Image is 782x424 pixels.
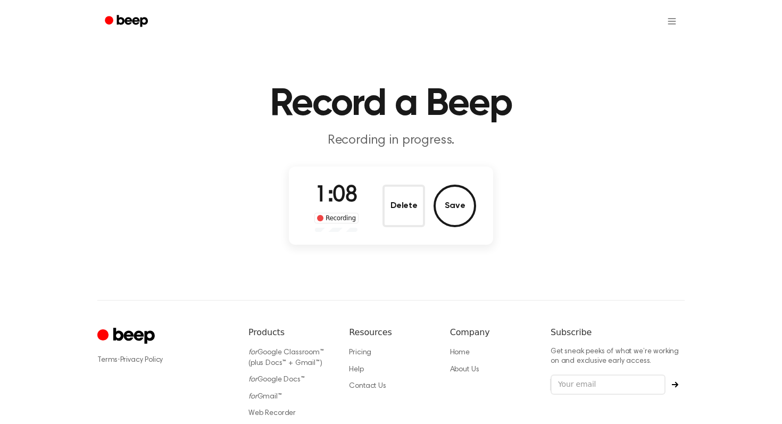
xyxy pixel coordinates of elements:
h6: Products [248,326,332,339]
a: forGoogle Docs™ [248,376,305,384]
a: forGoogle Classroom™ (plus Docs™ + Gmail™) [248,349,324,367]
p: Get sneak peeks of what we’re working on and exclusive early access. [551,347,685,366]
input: Your email [551,375,665,395]
button: Open menu [659,9,685,34]
a: Pricing [349,349,371,356]
span: 1:08 [315,185,357,207]
button: Save Audio Record [434,185,476,227]
a: Home [450,349,470,356]
button: Subscribe [665,381,685,388]
div: Recording [314,213,359,223]
a: Terms [97,356,118,364]
button: Delete Audio Record [382,185,425,227]
a: Beep [97,11,157,32]
a: Web Recorder [248,410,296,417]
a: Help [349,366,363,373]
i: for [248,376,257,384]
p: Recording in progress. [187,132,595,149]
a: Cruip [97,326,157,347]
i: for [248,393,257,401]
div: · [97,355,231,365]
a: About Us [450,366,479,373]
i: for [248,349,257,356]
a: Contact Us [349,383,386,390]
h6: Resources [349,326,432,339]
h1: Record a Beep [119,85,663,123]
h6: Subscribe [551,326,685,339]
a: Privacy Policy [120,356,163,364]
h6: Company [450,326,534,339]
a: forGmail™ [248,393,282,401]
